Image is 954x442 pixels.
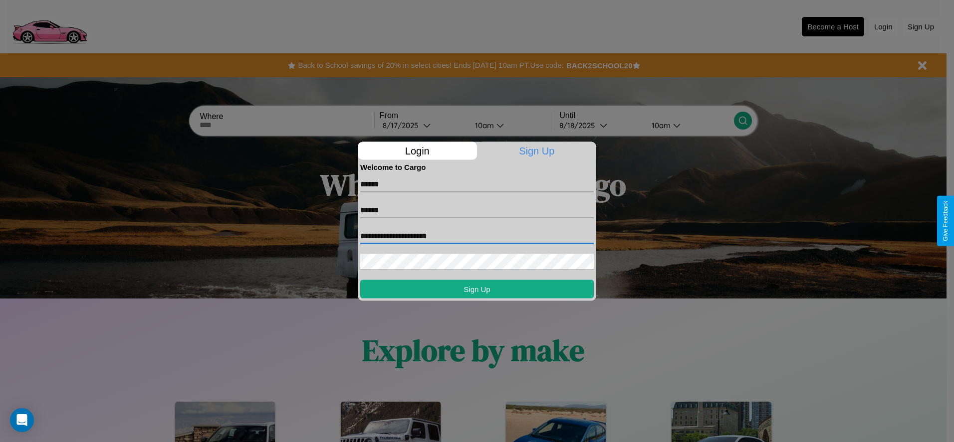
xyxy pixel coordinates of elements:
[360,162,594,171] h4: Welcome to Cargo
[942,201,949,241] div: Give Feedback
[10,408,34,432] div: Open Intercom Messenger
[477,142,597,159] p: Sign Up
[360,280,594,298] button: Sign Up
[358,142,477,159] p: Login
